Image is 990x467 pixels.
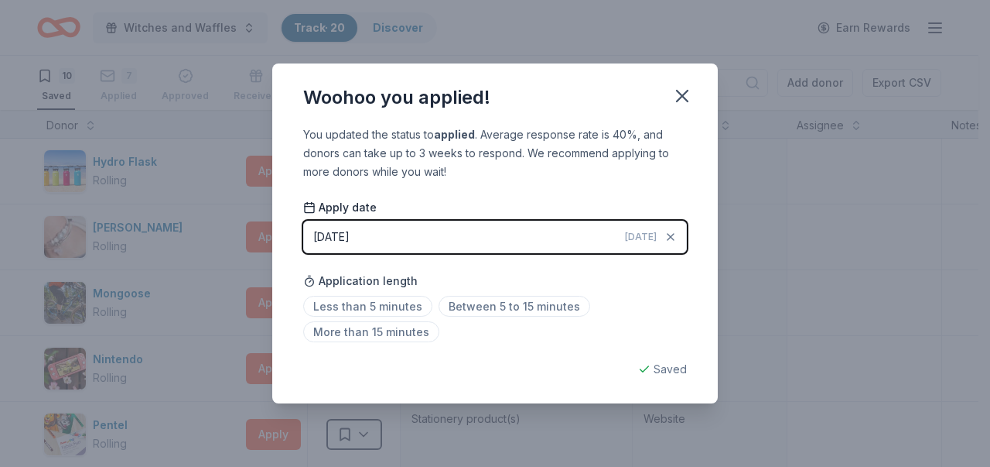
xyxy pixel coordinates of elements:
div: [DATE] [313,228,350,246]
b: applied [434,128,475,141]
div: Woohoo you applied! [303,85,490,110]
span: Application length [303,272,418,290]
div: You updated the status to . Average response rate is 40%, and donors can take up to 3 weeks to re... [303,125,687,181]
span: More than 15 minutes [303,321,439,342]
span: Apply date [303,200,377,215]
span: [DATE] [625,231,657,243]
span: Less than 5 minutes [303,296,432,317]
button: [DATE][DATE] [303,221,687,253]
span: Between 5 to 15 minutes [439,296,590,317]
